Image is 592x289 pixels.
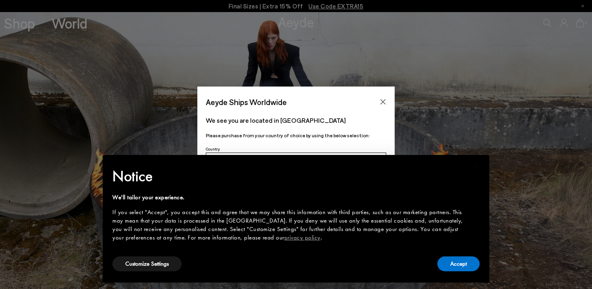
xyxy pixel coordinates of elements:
[206,147,220,151] span: Country
[474,161,479,173] span: ×
[206,95,287,109] span: Aeyde Ships Worldwide
[112,193,467,202] div: We'll tailor your experience.
[284,233,321,242] a: privacy policy
[467,157,486,177] button: Close this notice
[206,116,386,125] p: We see you are located in [GEOGRAPHIC_DATA]
[112,256,182,271] button: Customize Settings
[112,208,467,242] div: If you select "Accept", you accept this and agree that we may share this information with third p...
[377,96,389,108] button: Close
[112,166,467,187] h2: Notice
[206,132,386,139] p: Please purchase from your country of choice by using the below selection:
[437,256,480,271] button: Accept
